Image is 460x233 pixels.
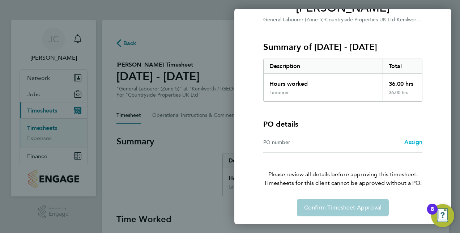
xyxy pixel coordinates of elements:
span: Countryside Properties UK Ltd [325,17,395,23]
div: Hours worked [264,74,383,90]
div: Labourer [269,90,289,96]
div: 36.00 hrs [383,90,422,101]
h4: PO details [263,119,298,129]
span: General Labourer (Zone 5) [263,17,324,23]
p: Please review all details before approving this timesheet. [255,153,431,187]
div: 36.00 hrs [383,74,422,90]
h3: Summary of [DATE] - [DATE] [263,41,422,53]
a: Assign [404,138,422,147]
span: · [395,17,397,23]
div: PO number [263,138,343,147]
div: 8 [431,209,434,219]
span: · [324,17,325,23]
div: Total [383,59,422,73]
button: Open Resource Center, 8 new notifications [431,204,454,227]
div: Description [264,59,383,73]
span: Assign [404,139,422,145]
div: Summary of 18 - 24 Aug 2025 [263,59,422,102]
span: Timesheets for this client cannot be approved without a PO. [255,179,431,187]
